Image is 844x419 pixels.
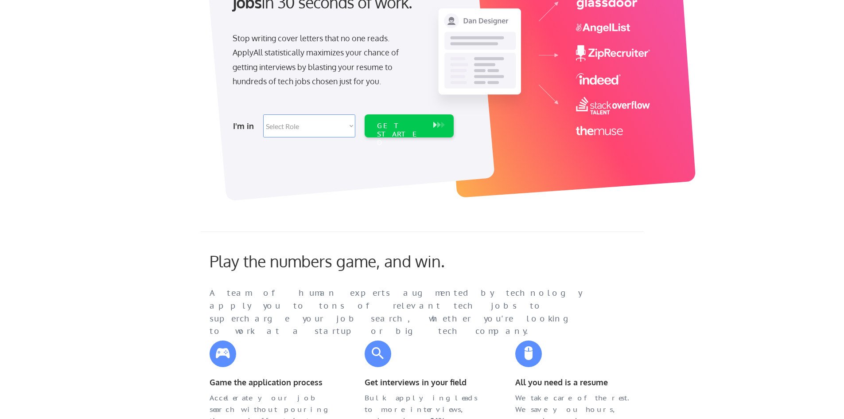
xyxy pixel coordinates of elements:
[365,376,484,389] div: Get interviews in your field
[233,31,415,89] div: Stop writing cover letters that no one reads. ApplyAll statistically maximizes your chance of get...
[515,376,635,389] div: All you need is a resume
[210,251,484,270] div: Play the numbers game, and win.
[210,376,329,389] div: Game the application process
[377,121,424,147] div: GET STARTED
[233,119,258,133] div: I'm in
[210,287,599,338] div: A team of human experts augmented by technology apply you to tons of relevant tech jobs to superc...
